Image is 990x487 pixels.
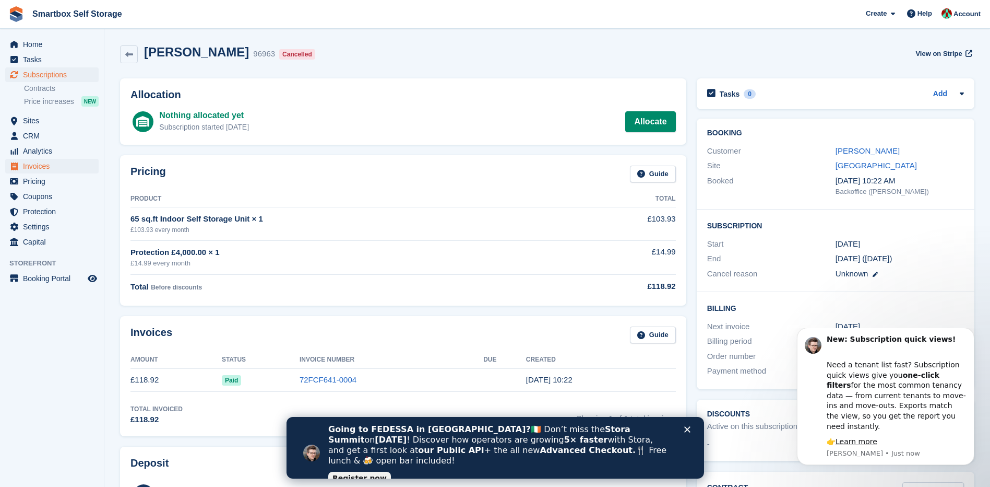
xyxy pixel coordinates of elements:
[707,175,836,197] div: Booked
[222,352,300,368] th: Status
[86,272,99,285] a: Preview store
[5,144,99,158] a: menu
[130,225,580,235] div: £103.93 every month
[398,9,408,16] div: Close
[483,352,526,368] th: Due
[580,191,676,207] th: Total
[130,282,149,291] span: Total
[23,174,86,189] span: Pricing
[5,67,99,82] a: menu
[707,220,964,230] h2: Subscription
[625,111,675,132] a: Allocate
[707,321,836,333] div: Next invoice
[151,284,202,291] span: Before discounts
[9,258,104,269] span: Storefront
[580,207,676,240] td: £103.93
[707,438,710,450] span: -
[23,129,86,143] span: CRM
[744,89,756,99] div: 0
[130,404,183,414] div: Total Invoiced
[707,410,964,419] h2: Discounts
[707,268,836,280] div: Cancel reason
[5,37,99,52] a: menu
[130,89,676,101] h2: Allocation
[5,235,99,249] a: menu
[720,89,740,99] h2: Tasks
[5,204,99,219] a: menu
[5,219,99,234] a: menu
[5,174,99,189] a: menu
[5,271,99,286] a: menu
[630,166,676,183] a: Guide
[707,129,964,137] h2: Booking
[130,258,580,269] div: £14.99 every month
[707,238,836,250] div: Start
[54,109,96,118] a: Learn more
[707,351,836,363] div: Order number
[23,204,86,219] span: Protection
[836,146,900,155] a: [PERSON_NAME]
[953,9,981,19] span: Account
[917,8,932,19] span: Help
[5,113,99,128] a: menu
[28,5,126,22] a: Smartbox Self Storage
[526,375,572,384] time: 2025-07-22 09:22:16 UTC
[5,159,99,173] a: menu
[23,37,86,52] span: Home
[836,321,964,333] div: [DATE]
[933,88,947,100] a: Add
[781,328,990,471] iframe: Intercom notifications message
[836,187,964,197] div: Backoffice ([PERSON_NAME])
[526,352,676,368] th: Created
[42,55,104,67] a: Register now
[836,175,964,187] div: [DATE] 10:22 AM
[915,49,962,59] span: View on Stripe
[130,457,169,474] h2: Deposit
[5,52,99,67] a: menu
[23,189,86,204] span: Coupons
[45,121,185,130] p: Message from Steven, sent Just now
[222,375,241,386] span: Paid
[23,159,86,173] span: Invoices
[707,335,836,347] div: Billing period
[24,96,99,107] a: Price increases NEW
[941,8,952,19] img: Caren Ingold
[707,421,797,433] div: Active on this subscription
[23,52,86,67] span: Tasks
[253,48,275,60] div: 96963
[836,238,860,250] time: 2025-07-22 00:00:00 UTC
[23,67,86,82] span: Subscriptions
[707,303,964,313] h2: Billing
[45,21,185,103] div: Need a tenant list fast? Subscription quick views give you for the most common tenancy data — fro...
[836,269,868,278] span: Unknown
[5,189,99,204] a: menu
[130,191,580,207] th: Product
[300,375,356,384] a: 72FCF641-0004
[866,8,887,19] span: Create
[630,327,676,344] a: Guide
[23,144,86,158] span: Analytics
[23,9,40,26] img: Profile image for Steven
[45,109,185,119] div: 👉
[24,97,74,107] span: Price increases
[159,122,249,133] div: Subscription started [DATE]
[580,240,676,274] td: £14.99
[580,281,676,293] div: £118.92
[45,7,174,15] b: New: Subscription quick views!
[577,404,676,426] span: Showing 1 of 1 total invoices
[159,109,249,122] div: Nothing allocated yet
[23,219,86,234] span: Settings
[23,235,86,249] span: Capital
[23,271,86,286] span: Booking Portal
[81,96,99,107] div: NEW
[130,352,222,368] th: Amount
[279,49,315,60] div: Cancelled
[707,145,836,157] div: Customer
[130,166,166,183] h2: Pricing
